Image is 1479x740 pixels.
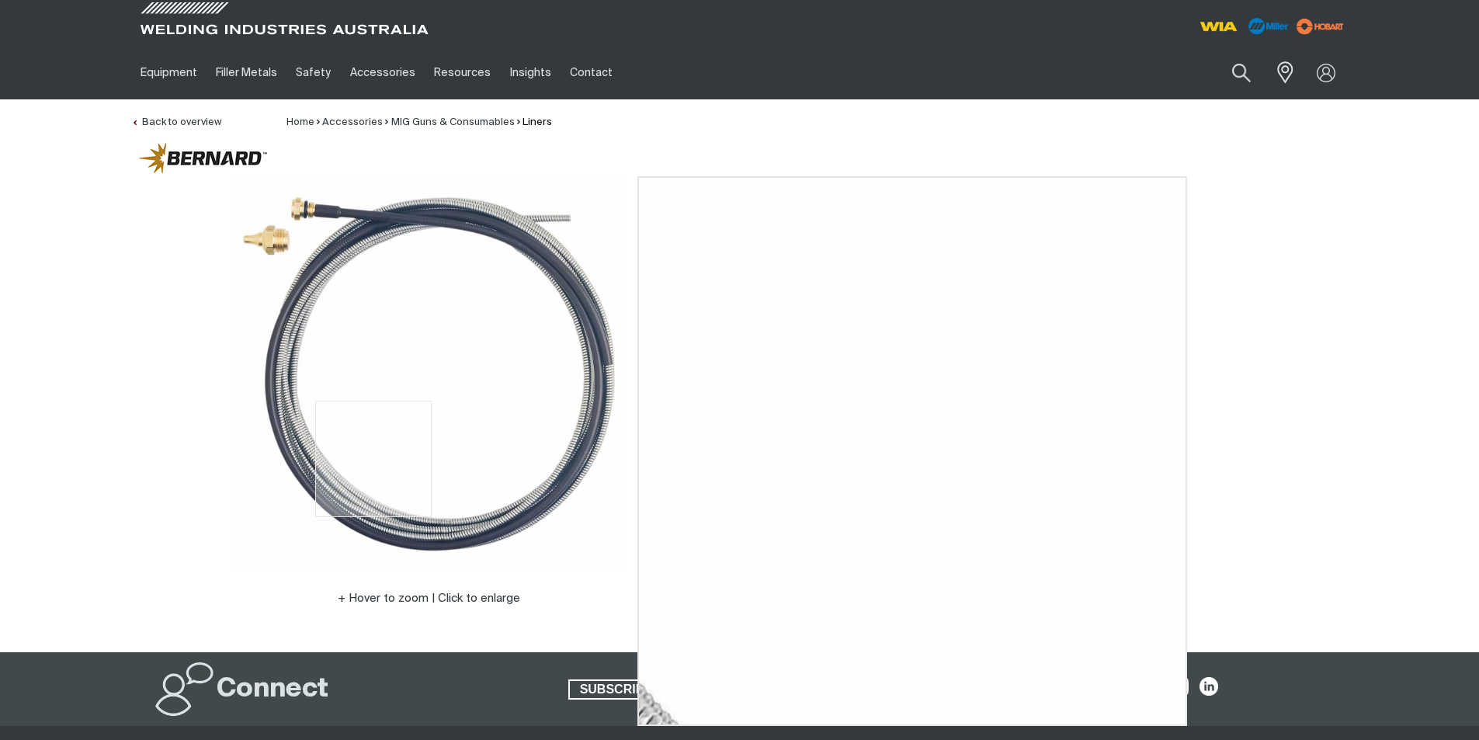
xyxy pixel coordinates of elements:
[568,679,747,700] a: SUBSCRIBE TO UPDATES
[425,46,500,99] a: Resources
[1215,54,1268,91] button: Search products
[818,318,873,330] span: BEL3B-15
[235,178,623,566] img: Liner 4.6m 200-300 A (0.9/1.2mm)
[286,117,314,127] a: Home
[500,46,560,99] a: Insights
[752,427,828,438] span: Rating: {0}
[131,46,1044,99] nav: Main
[523,117,552,127] a: Liners
[131,46,207,99] a: Equipment
[570,679,745,700] span: SUBSCRIBE TO UPDATES
[322,117,383,127] a: Accessories
[764,679,901,700] span: SALES & SUPPORT
[752,186,1349,287] h1: Liner 4.6m 200-300 A (0.9/1.2mm)
[217,672,328,707] h2: Connect
[752,363,897,391] a: WHERE TO BUY
[286,46,340,99] a: Safety
[391,117,515,127] a: MIG Guns & Consumables
[779,365,896,390] span: WHERE TO BUY
[1292,15,1349,38] img: miller
[286,115,552,130] nav: Breadcrumb
[762,679,903,700] a: SALES & SUPPORT
[207,46,286,99] a: Filler Metals
[1195,54,1267,91] input: Product name or item number...
[752,316,815,334] span: Item No.
[131,117,221,127] a: Back to overview of Liners
[561,46,622,99] a: Contact
[341,46,425,99] a: Accessories
[328,589,529,608] button: Hover to zoom | Click to enlarge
